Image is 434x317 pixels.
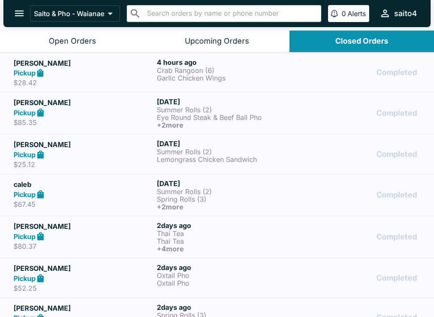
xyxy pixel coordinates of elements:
[14,200,153,209] p: $67.45
[157,272,297,279] p: Oxtail Pho
[34,9,104,18] p: Saito & Pho - Waianae
[157,303,191,311] span: 2 days ago
[14,150,36,159] strong: Pickup
[14,78,153,87] p: $28.42
[14,108,36,117] strong: Pickup
[14,58,153,68] h5: [PERSON_NAME]
[157,179,297,188] h6: [DATE]
[8,3,30,24] button: open drawer
[30,6,120,22] button: Saito & Pho - Waianae
[14,69,36,77] strong: Pickup
[157,156,297,163] p: Lemongrass Chicken Sandwich
[49,36,96,46] div: Open Orders
[14,232,36,241] strong: Pickup
[157,203,297,211] h6: + 2 more
[14,274,36,283] strong: Pickup
[14,263,153,273] h5: [PERSON_NAME]
[145,8,317,19] input: Search orders by name or phone number
[348,9,366,18] p: Alerts
[14,221,153,231] h5: [PERSON_NAME]
[157,148,297,156] p: Summer Rolls (2)
[14,179,153,189] h5: caleb
[157,221,191,230] span: 2 days ago
[14,190,36,199] strong: Pickup
[157,245,297,253] h6: + 4 more
[14,303,153,313] h5: [PERSON_NAME]
[14,118,153,127] p: $85.35
[157,188,297,195] p: Summer Rolls (2)
[157,74,297,82] p: Garlic Chicken Wings
[14,242,153,250] p: $80.37
[157,237,297,245] p: Thai Tea
[157,263,191,272] span: 2 days ago
[14,160,153,169] p: $25.12
[157,139,297,148] h6: [DATE]
[157,58,297,67] h6: 4 hours ago
[157,195,297,203] p: Spring Rolls (3)
[185,36,249,46] div: Upcoming Orders
[157,230,297,237] p: Thai Tea
[342,9,346,18] p: 0
[157,106,297,114] p: Summer Rolls (2)
[14,97,153,108] h5: [PERSON_NAME]
[335,36,388,46] div: Closed Orders
[376,4,420,22] button: saito4
[394,8,417,19] div: saito4
[157,97,297,106] h6: [DATE]
[157,67,297,74] p: Crab Rangoon (6)
[14,284,153,292] p: $52.25
[157,279,297,287] p: Oxtail Pho
[14,139,153,150] h5: [PERSON_NAME]
[157,114,297,121] p: Eye Round Steak & Beef Ball Pho
[157,121,297,129] h6: + 2 more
